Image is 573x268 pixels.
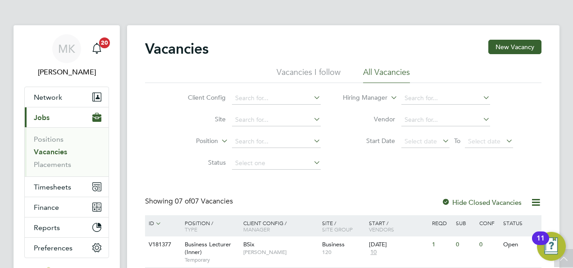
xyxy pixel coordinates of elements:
input: Search for... [232,114,321,126]
span: 120 [322,249,365,256]
span: MK [58,43,75,55]
button: Finance [25,197,109,217]
button: Preferences [25,238,109,258]
a: Placements [34,160,71,169]
span: Vendors [369,226,394,233]
div: Status [501,215,540,231]
span: Timesheets [34,183,71,191]
span: Business [322,240,345,248]
button: Network [25,87,109,107]
div: Showing [145,197,235,206]
label: Start Date [343,137,395,145]
span: 07 of [175,197,191,206]
span: Network [34,93,62,102]
a: MK[PERSON_NAME] [24,34,109,78]
label: Status [174,158,226,166]
span: Site Group [322,226,353,233]
div: Start / [367,215,430,237]
span: Type [185,226,197,233]
label: Hiring Manager [336,93,387,102]
span: Manager [243,226,270,233]
span: 10 [369,249,378,256]
div: 11 [537,238,545,250]
span: Megan Knowles [24,67,109,78]
div: 0 [454,236,477,253]
a: Vacancies [34,148,67,156]
span: Temporary [185,256,239,263]
li: All Vacancies [363,67,410,83]
label: Hide Closed Vacancies [441,198,522,207]
span: Jobs [34,113,50,122]
label: Site [174,115,226,123]
div: V181377 [146,236,178,253]
span: Select date [468,137,500,145]
span: Reports [34,223,60,232]
button: Reports [25,217,109,237]
h2: Vacancies [145,40,209,58]
span: 20 [99,37,110,48]
span: [PERSON_NAME] [243,249,318,256]
span: Preferences [34,244,73,252]
button: Jobs [25,107,109,127]
button: Timesheets [25,177,109,197]
span: BSix [243,240,255,248]
div: Jobs [25,127,109,176]
div: Sub [454,215,477,231]
div: Site / [320,215,367,237]
li: Vacancies I follow [277,67,341,83]
div: Client Config / [241,215,320,237]
span: To [451,135,463,147]
div: 1 [430,236,453,253]
div: 0 [477,236,500,253]
div: Open [501,236,540,253]
div: ID [146,215,178,231]
a: 20 [88,34,106,63]
input: Search for... [232,92,321,105]
div: Conf [477,215,500,231]
input: Search for... [401,92,490,105]
button: Open Resource Center, 11 new notifications [537,232,566,261]
input: Select one [232,157,321,170]
div: Reqd [430,215,453,231]
span: Select date [405,137,437,145]
a: Positions [34,135,64,143]
label: Client Config [174,93,226,102]
label: Vendor [343,115,395,123]
input: Search for... [401,114,490,126]
button: New Vacancy [488,40,541,54]
div: [DATE] [369,241,427,249]
input: Search for... [232,135,321,148]
span: Business Lecturer (Inner) [185,240,231,256]
span: Finance [34,203,59,212]
div: Position / [178,215,241,237]
label: Position [166,137,218,146]
span: 07 Vacancies [175,197,233,206]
